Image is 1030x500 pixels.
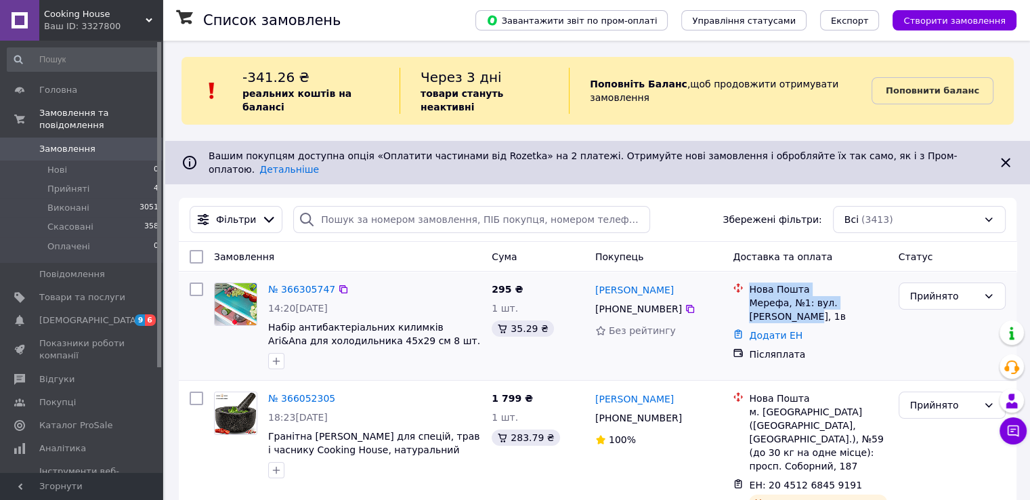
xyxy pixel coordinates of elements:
[749,480,862,491] span: ЕН: 20 4512 6845 9191
[879,14,1016,25] a: Створити замовлення
[749,392,887,405] div: Нова Пошта
[593,409,685,428] div: [PHONE_NUMBER]
[268,431,479,482] a: Гранітна [PERSON_NAME] для спецій, трав і часнику Cooking House, натуральний камінь, діаметр 16 с...
[820,10,880,30] button: Експорт
[749,283,887,296] div: Нова Пошта
[209,150,957,175] span: Вашим покупцям доступна опція «Оплатити частинами від Rozetka» на 2 платежі. Отримуйте нові замов...
[492,412,518,423] span: 1 шт.
[44,8,146,20] span: Cooking House
[7,47,160,72] input: Пошук
[44,20,163,33] div: Ваш ID: 3327800
[831,16,869,26] span: Експорт
[486,14,657,26] span: Завантажити звіт по пром-оплаті
[216,213,256,226] span: Фільтри
[39,396,76,409] span: Покупці
[421,88,503,112] b: товари стануть неактивні
[749,296,887,323] div: Мерефа, №1: вул. [PERSON_NAME], 1в
[242,69,309,85] span: -341.26 ₴
[723,213,821,226] span: Збережені фільтри:
[39,84,77,96] span: Головна
[492,430,559,446] div: 283.79 ₴
[47,164,67,176] span: Нові
[144,221,158,233] span: 358
[492,320,553,337] div: 35.29 ₴
[39,268,105,280] span: Повідомлення
[214,283,257,326] a: Фото товару
[733,251,832,262] span: Доставка та оплата
[203,12,341,28] h1: Список замовлень
[202,81,222,101] img: :exclamation:
[595,283,674,297] a: [PERSON_NAME]
[154,241,158,253] span: 0
[492,284,523,295] span: 295 ₴
[39,143,95,155] span: Замовлення
[910,289,978,304] div: Прийнято
[215,392,257,434] img: Фото товару
[872,77,993,104] a: Поповнити баланс
[595,251,643,262] span: Покупець
[861,214,893,225] span: (3413)
[692,16,796,26] span: Управління статусами
[268,322,480,360] a: Набір антибактеріальних килимків Ari&Ana для холодильника 45х29 см 8 шт. різнокольорові
[214,251,274,262] span: Замовлення
[492,251,517,262] span: Cума
[145,314,156,326] span: 6
[609,325,676,336] span: Без рейтингу
[609,434,636,445] span: 100%
[154,164,158,176] span: 0
[569,68,872,114] div: , щоб продовжити отримувати замовлення
[242,88,351,112] b: реальних коштів на балансі
[844,213,859,226] span: Всі
[268,412,328,423] span: 18:23[DATE]
[893,10,1016,30] button: Створити замовлення
[39,419,112,432] span: Каталог ProSale
[135,314,146,326] span: 9
[421,69,502,85] span: Через 3 дні
[910,398,978,413] div: Прийнято
[268,284,335,295] a: № 366305747
[39,337,125,362] span: Показники роботи компанії
[214,392,257,435] a: Фото товару
[293,206,650,233] input: Пошук за номером замовлення, ПІБ покупця, номером телефону, Email, номером накладної
[593,299,685,318] div: [PHONE_NUMBER]
[47,221,93,233] span: Скасовані
[39,465,125,490] span: Інструменти веб-майстра та SEO
[47,202,89,214] span: Виконані
[590,79,687,89] b: Поповніть Баланс
[595,392,674,406] a: [PERSON_NAME]
[749,330,802,341] a: Додати ЕН
[39,373,74,386] span: Відгуки
[492,393,533,404] span: 1 799 ₴
[259,164,319,175] a: Детальніше
[39,442,86,455] span: Аналітика
[154,183,158,195] span: 4
[140,202,158,214] span: 3051
[39,291,125,304] span: Товари та послуги
[39,314,140,327] span: [DEMOGRAPHIC_DATA]
[268,303,328,314] span: 14:20[DATE]
[749,348,887,361] div: Післяплата
[47,183,89,195] span: Прийняті
[903,16,1006,26] span: Створити замовлення
[268,393,335,404] a: № 366052305
[1000,417,1027,444] button: Чат з покупцем
[47,241,90,253] span: Оплачені
[899,251,933,262] span: Статус
[681,10,807,30] button: Управління статусами
[39,107,163,131] span: Замовлення та повідомлення
[475,10,668,30] button: Завантажити звіт по пром-оплаті
[886,85,979,96] b: Поповнити баланс
[215,283,257,325] img: Фото товару
[492,303,518,314] span: 1 шт.
[749,405,887,473] div: м. [GEOGRAPHIC_DATA] ([GEOGRAPHIC_DATA], [GEOGRAPHIC_DATA].), №59 (до 30 кг на одне місце): просп...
